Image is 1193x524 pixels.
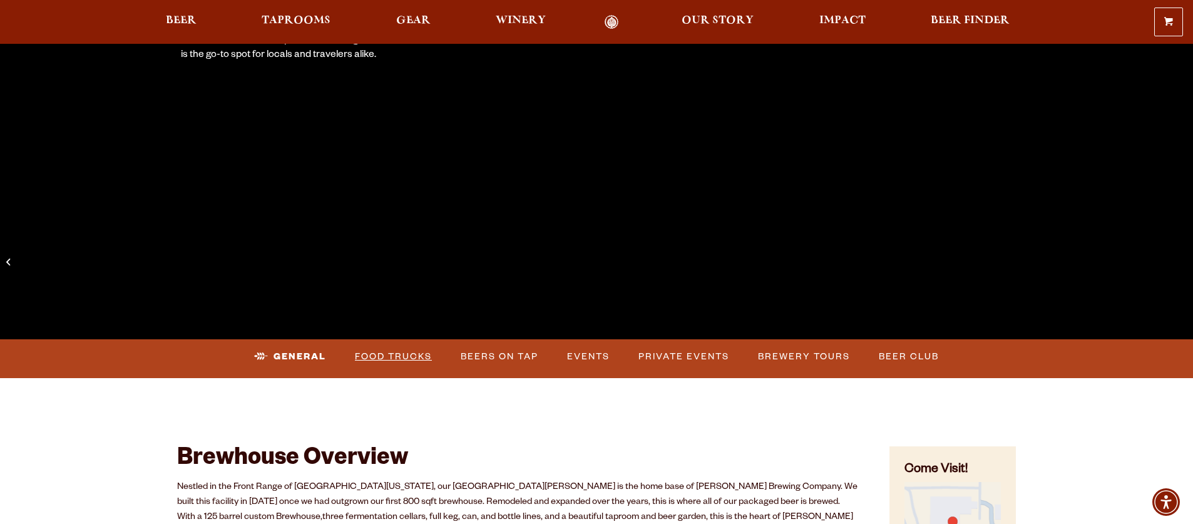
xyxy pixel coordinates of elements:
[874,342,944,371] a: Beer Club
[1152,488,1180,516] div: Accessibility Menu
[488,15,554,29] a: Winery
[753,342,855,371] a: Brewery Tours
[456,342,543,371] a: Beers on Tap
[588,15,635,29] a: Odell Home
[904,461,1001,480] h4: Come Visit!
[388,15,439,29] a: Gear
[158,15,205,29] a: Beer
[249,342,331,371] a: General
[923,15,1018,29] a: Beer Finder
[396,16,431,26] span: Gear
[819,16,866,26] span: Impact
[262,16,330,26] span: Taprooms
[253,15,339,29] a: Taprooms
[633,342,734,371] a: Private Events
[931,16,1010,26] span: Beer Finder
[350,342,437,371] a: Food Trucks
[562,342,615,371] a: Events
[811,15,874,29] a: Impact
[682,16,754,26] span: Our Story
[181,34,501,63] div: Known for our beautiful patio and striking mountain views, this brewhouse is the go-to spot for l...
[496,16,546,26] span: Winery
[673,15,762,29] a: Our Story
[166,16,197,26] span: Beer
[177,446,858,474] h2: Brewhouse Overview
